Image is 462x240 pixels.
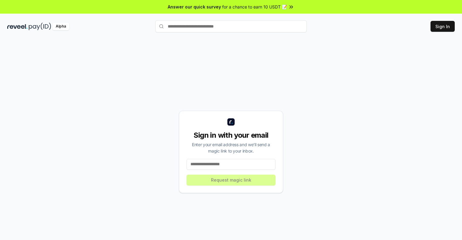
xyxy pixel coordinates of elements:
[7,23,28,30] img: reveel_dark
[186,130,276,140] div: Sign in with your email
[431,21,455,32] button: Sign In
[52,23,69,30] div: Alpha
[29,23,51,30] img: pay_id
[227,118,235,126] img: logo_small
[168,4,221,10] span: Answer our quick survey
[222,4,287,10] span: for a chance to earn 10 USDT 📝
[186,141,276,154] div: Enter your email address and we’ll send a magic link to your inbox.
